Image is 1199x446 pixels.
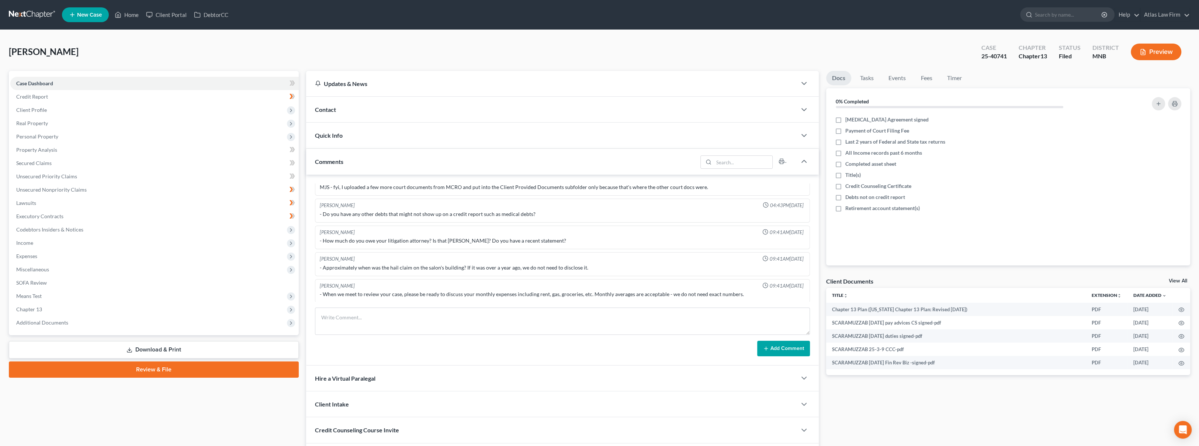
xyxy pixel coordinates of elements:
[77,12,102,18] span: New Case
[1092,292,1122,298] a: Extensionunfold_more
[320,183,805,191] div: MJS - fyi, I uploaded a few more court documents from MCRO and put into the Client Provided Docum...
[16,266,49,272] span: Miscellaneous
[16,293,42,299] span: Means Test
[320,229,355,236] div: [PERSON_NAME]
[1086,316,1127,329] td: PDF
[845,182,911,190] span: Credit Counseling Certificate
[1140,8,1190,21] a: Atlas Law Firm
[1133,292,1167,298] a: Date Added expand_more
[845,193,905,201] span: Debts not on credit report
[1092,52,1119,61] div: MNB
[1169,278,1187,284] a: View All
[16,240,33,246] span: Income
[915,71,938,85] a: Fees
[16,107,47,113] span: Client Profile
[1019,52,1047,61] div: Chapter
[10,157,299,170] a: Secured Claims
[315,106,336,113] span: Contact
[845,205,920,212] span: Retirement account statement(s)
[826,277,873,285] div: Client Documents
[757,341,810,356] button: Add Comment
[981,52,1007,61] div: 25-40741
[142,8,190,21] a: Client Portal
[16,279,47,286] span: SOFA Review
[320,255,355,263] div: [PERSON_NAME]
[315,158,343,165] span: Comments
[315,132,343,139] span: Quick Info
[770,282,804,289] span: 09:41AM[DATE]
[315,426,399,433] span: Credit Counseling Course Invite
[826,356,1086,369] td: SCARAMUZZAB [DATE] Fin Rev Biz -signed-pdf
[883,71,912,85] a: Events
[1086,356,1127,369] td: PDF
[941,71,968,85] a: Timer
[10,170,299,183] a: Unsecured Priority Claims
[111,8,142,21] a: Home
[320,291,805,298] div: - When we meet to review your case, please be ready to discuss your monthly expenses including re...
[16,147,57,153] span: Property Analysis
[16,133,58,140] span: Personal Property
[16,93,48,100] span: Credit Report
[10,210,299,223] a: Executory Contracts
[845,138,945,145] span: Last 2 years of Federal and State tax returns
[1127,343,1172,356] td: [DATE]
[16,253,37,259] span: Expenses
[1117,294,1122,298] i: unfold_more
[10,183,299,196] a: Unsecured Nonpriority Claims
[770,202,804,209] span: 04:43PM[DATE]
[16,160,52,166] span: Secured Claims
[16,120,48,126] span: Real Property
[826,343,1086,356] td: SCARAMUZZAB 25-3-9 CCC-pdf
[315,401,349,408] span: Client Intake
[1131,44,1181,60] button: Preview
[16,226,83,233] span: Codebtors Insiders & Notices
[836,98,869,104] strong: 0% Completed
[845,127,909,134] span: Payment of Court Filing Fee
[981,44,1007,52] div: Case
[770,229,804,236] span: 09:41AM[DATE]
[1092,44,1119,52] div: District
[1127,303,1172,316] td: [DATE]
[9,341,299,358] a: Download & Print
[843,294,848,298] i: unfold_more
[770,255,804,263] span: 09:41AM[DATE]
[826,71,851,85] a: Docs
[1162,294,1167,298] i: expand_more
[10,196,299,210] a: Lawsuits
[10,143,299,157] a: Property Analysis
[320,202,355,209] div: [PERSON_NAME]
[826,329,1086,343] td: SCARAMUZZAB [DATE] duties signed-pdf
[1059,52,1081,61] div: Filed
[1174,421,1192,439] div: Open Intercom Messenger
[16,306,42,312] span: Chapter 13
[1019,44,1047,52] div: Chapter
[16,186,87,193] span: Unsecured Nonpriority Claims
[845,149,922,157] span: All Income records past 6 months
[1127,316,1172,329] td: [DATE]
[1127,329,1172,343] td: [DATE]
[320,264,805,271] div: - Approximately when was the hail claim on the salon's building? If it was over a year ago, we do...
[714,156,772,168] input: Search...
[320,282,355,289] div: [PERSON_NAME]
[16,200,36,206] span: Lawsuits
[10,276,299,289] a: SOFA Review
[16,173,77,179] span: Unsecured Priority Claims
[320,237,805,244] div: - How much do you owe your litigation attorney? Is that [PERSON_NAME]? Do you have a recent state...
[826,316,1086,329] td: SCARAMUZZAB [DATE] pay advices CS signed-pdf
[1086,329,1127,343] td: PDF
[315,80,788,88] div: Updates & News
[1086,303,1127,316] td: PDF
[1127,356,1172,369] td: [DATE]
[832,292,848,298] a: Titleunfold_more
[826,303,1086,316] td: Chapter 13 Plan ([US_STATE] Chapter 13 Plan: Revised [DATE])
[16,319,68,326] span: Additional Documents
[10,90,299,103] a: Credit Report
[845,116,929,123] span: [MEDICAL_DATA] Agreement signed
[10,77,299,90] a: Case Dashboard
[16,80,53,86] span: Case Dashboard
[16,213,63,219] span: Executory Contracts
[1040,52,1047,59] span: 13
[320,210,805,218] div: - Do you have any other debts that might not show up on a credit report such as medical debts?
[190,8,232,21] a: DebtorCC
[1035,8,1102,21] input: Search by name...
